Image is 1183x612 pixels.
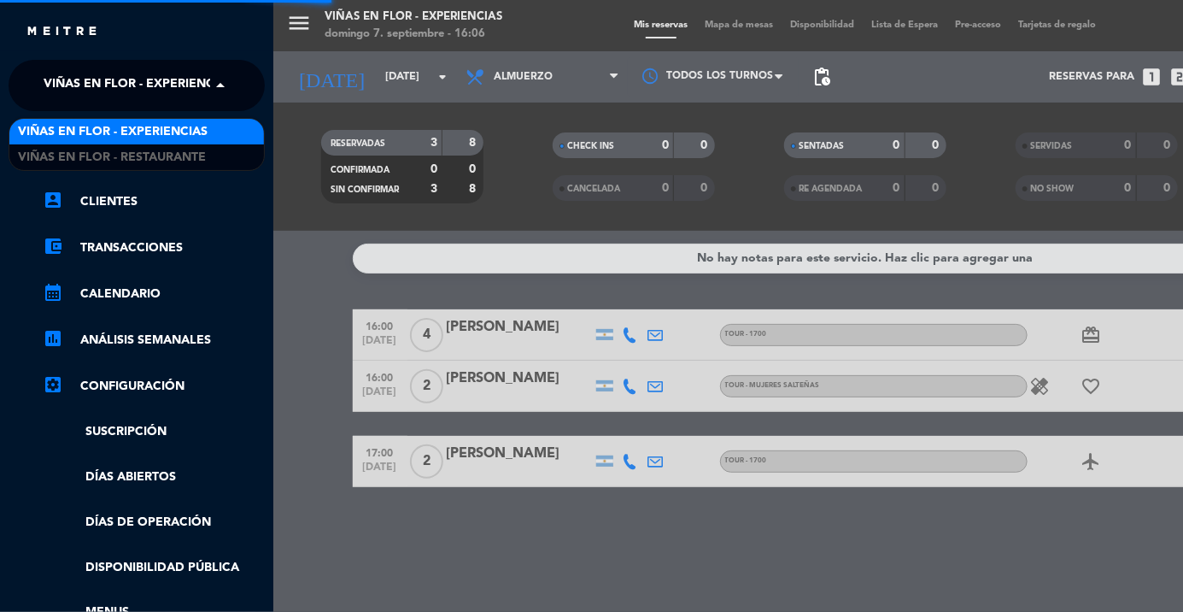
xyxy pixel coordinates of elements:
a: Configuración [43,376,265,397]
span: pending_actions [811,67,832,87]
i: account_box [43,190,63,210]
a: account_boxClientes [43,191,265,212]
i: calendar_month [43,282,63,303]
span: Viñas en Flor - Experiencias [44,68,233,103]
a: Días abiertos [43,468,265,487]
span: Viñas en Flor - Experiencias [18,122,208,142]
span: Viñas en Flor - Restaurante [18,148,206,168]
a: Suscripción [43,422,265,442]
i: account_balance_wallet [43,236,63,256]
a: assessmentANÁLISIS SEMANALES [43,330,265,350]
a: calendar_monthCalendario [43,284,265,304]
a: account_balance_walletTransacciones [43,238,265,258]
i: assessment [43,328,63,349]
a: Disponibilidad pública [43,558,265,578]
i: settings_applications [43,374,63,395]
a: Días de Operación [43,513,265,533]
img: MEITRE [26,26,98,38]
